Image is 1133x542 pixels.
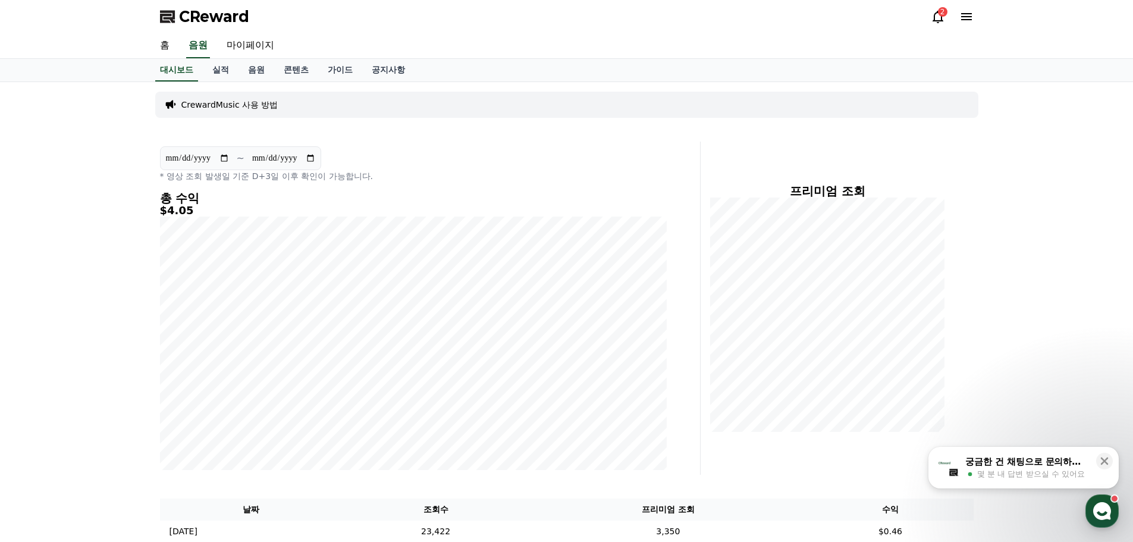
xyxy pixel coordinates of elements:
h4: 총 수익 [160,192,667,205]
a: 가이드 [318,59,362,82]
th: 날짜 [160,499,343,521]
p: ~ [237,151,244,165]
h5: $4.05 [160,205,667,217]
div: 2 [938,7,947,17]
span: 대화 [109,396,123,405]
a: 홈 [4,377,79,407]
a: 음원 [238,59,274,82]
a: 공지사항 [362,59,415,82]
a: 음원 [186,33,210,58]
th: 조회수 [343,499,529,521]
a: 대시보드 [155,59,198,82]
p: [DATE] [170,525,197,538]
p: * 영상 조회 발생일 기준 D+3일 이후 확인이 가능합니다. [160,170,667,182]
h4: 프리미엄 조회 [710,184,945,198]
a: CReward [160,7,249,26]
span: CReward [179,7,249,26]
a: 설정 [153,377,228,407]
a: 실적 [203,59,238,82]
a: CrewardMusic 사용 방법 [181,99,278,111]
a: 마이페이지 [217,33,284,58]
a: 2 [931,10,945,24]
th: 프리미엄 조회 [529,499,807,521]
a: 대화 [79,377,153,407]
th: 수익 [807,499,973,521]
a: 콘텐츠 [274,59,318,82]
span: 설정 [184,395,198,405]
span: 홈 [37,395,45,405]
a: 홈 [150,33,179,58]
